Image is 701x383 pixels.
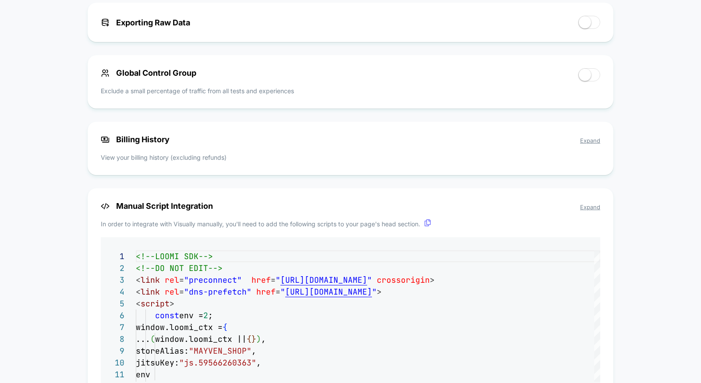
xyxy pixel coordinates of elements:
span: Exporting Raw Data [101,18,190,27]
p: View your billing history (excluding refunds) [101,153,600,162]
p: In order to integrate with Visually manually, you'll need to add the following scripts to your pa... [101,219,600,228]
span: Manual Script Integration [101,201,600,211]
p: Exclude a small percentage of traffic from all tests and experiences [101,86,294,95]
span: Global Control Group [101,68,196,77]
span: Expand [580,137,600,144]
span: Expand [580,204,600,211]
span: Billing History [101,135,600,144]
